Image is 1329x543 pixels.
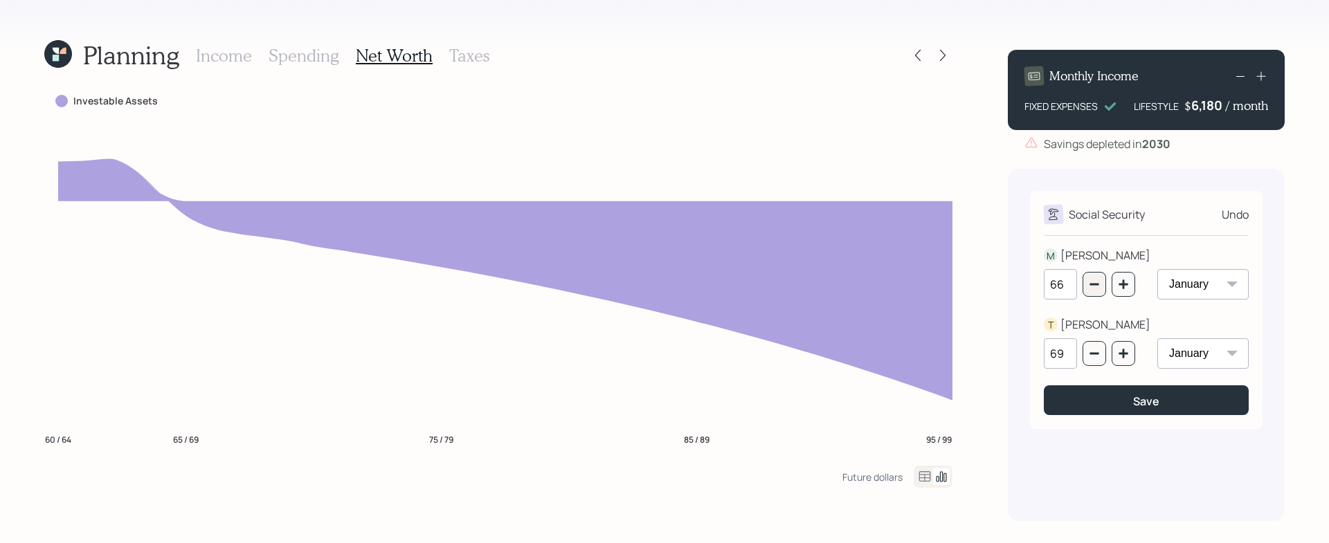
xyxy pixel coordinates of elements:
h4: $ [1184,98,1191,113]
div: [PERSON_NAME] [1060,247,1150,264]
div: Social Security [1069,206,1145,223]
h1: Planning [83,40,179,70]
h4: Monthly Income [1049,68,1139,84]
div: Future dollars [842,470,903,484]
h3: Spending [269,46,339,66]
h4: / month [1226,98,1268,113]
div: Savings depleted in [1044,136,1170,152]
label: Investable Assets [73,94,158,108]
div: Save [1133,394,1159,409]
div: [PERSON_NAME] [1060,316,1150,333]
tspan: 65 / 69 [173,433,199,445]
div: T [1044,317,1058,332]
div: Undo [1222,206,1249,223]
tspan: 60 / 64 [45,433,71,445]
button: Save [1044,385,1249,415]
tspan: 75 / 79 [429,433,453,445]
h3: Net Worth [356,46,433,66]
b: 2030 [1142,136,1170,151]
h3: Income [196,46,252,66]
div: LIFESTYLE [1134,99,1179,113]
div: M [1044,248,1058,263]
div: FIXED EXPENSES [1024,99,1098,113]
div: 6,180 [1191,97,1226,113]
tspan: 95 / 99 [926,433,952,445]
tspan: 85 / 89 [684,433,709,445]
h3: Taxes [449,46,489,66]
